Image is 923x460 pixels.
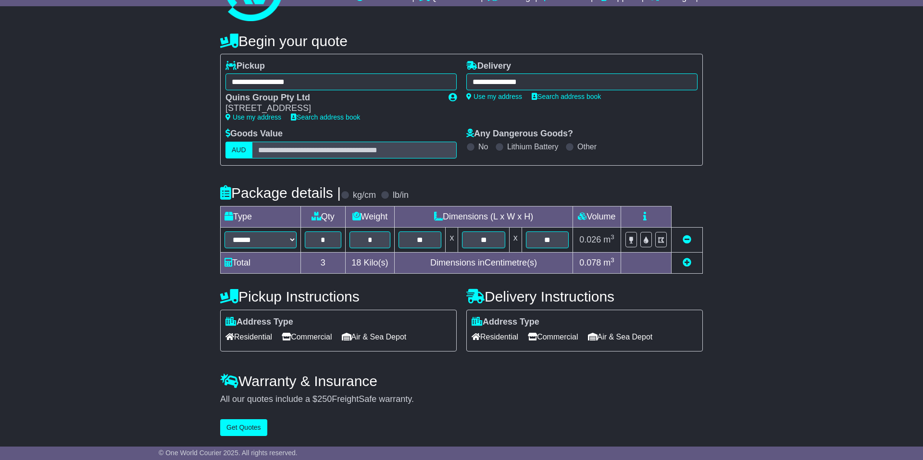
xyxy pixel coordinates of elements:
[220,394,703,405] div: All our quotes include a $ FreightSafe warranty.
[220,419,267,436] button: Get Quotes
[159,449,298,457] span: © One World Courier 2025. All rights reserved.
[611,256,614,264] sup: 3
[351,258,361,267] span: 18
[466,129,573,139] label: Any Dangerous Goods?
[393,190,409,201] label: lb/in
[472,317,539,327] label: Address Type
[345,206,395,227] td: Weight
[478,142,488,151] label: No
[466,289,703,304] h4: Delivery Instructions
[225,61,265,72] label: Pickup
[446,227,458,252] td: x
[220,373,703,389] h4: Warranty & Insurance
[282,329,332,344] span: Commercial
[603,235,614,244] span: m
[466,61,511,72] label: Delivery
[507,142,559,151] label: Lithium Battery
[221,252,301,273] td: Total
[579,258,601,267] span: 0.078
[220,33,703,49] h4: Begin your quote
[509,227,522,252] td: x
[395,206,573,227] td: Dimensions (L x W x H)
[683,235,691,244] a: Remove this item
[225,142,252,158] label: AUD
[220,289,457,304] h4: Pickup Instructions
[225,113,281,121] a: Use my address
[225,93,439,103] div: Quins Group Pty Ltd
[472,329,518,344] span: Residential
[611,233,614,241] sup: 3
[577,142,597,151] label: Other
[532,93,601,100] a: Search address book
[301,252,346,273] td: 3
[221,206,301,227] td: Type
[683,258,691,267] a: Add new item
[353,190,376,201] label: kg/cm
[225,103,439,114] div: [STREET_ADDRESS]
[395,252,573,273] td: Dimensions in Centimetre(s)
[317,394,332,404] span: 250
[342,329,407,344] span: Air & Sea Depot
[225,329,272,344] span: Residential
[466,93,522,100] a: Use my address
[528,329,578,344] span: Commercial
[603,258,614,267] span: m
[579,235,601,244] span: 0.026
[291,113,360,121] a: Search address book
[220,185,341,201] h4: Package details |
[225,317,293,327] label: Address Type
[225,129,283,139] label: Goods Value
[345,252,395,273] td: Kilo(s)
[573,206,621,227] td: Volume
[588,329,653,344] span: Air & Sea Depot
[301,206,346,227] td: Qty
